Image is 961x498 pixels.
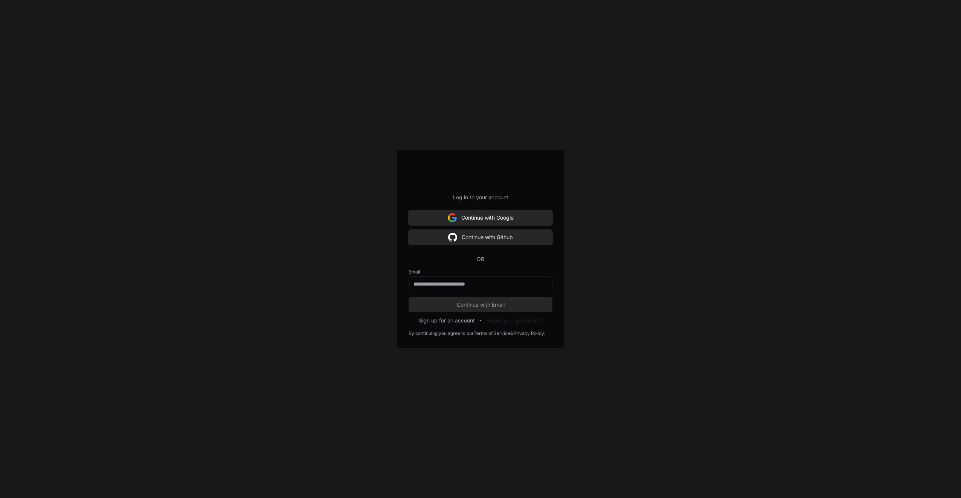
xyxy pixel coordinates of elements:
[513,330,545,336] a: Privacy Policy.
[409,194,552,201] p: Log in to your account
[448,230,457,245] img: Sign in with google
[419,317,475,324] button: Sign up for an account
[409,230,552,245] button: Continue with Github
[448,210,457,225] img: Sign in with google
[409,297,552,312] button: Continue with Email
[510,330,513,336] div: &
[409,330,474,336] div: By continuing you agree to our
[409,210,552,225] button: Continue with Google
[409,301,552,309] span: Continue with Email
[486,317,543,324] button: Forgot your password?
[409,269,552,275] label: Email
[474,255,487,263] span: OR
[474,330,510,336] a: Terms of Service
